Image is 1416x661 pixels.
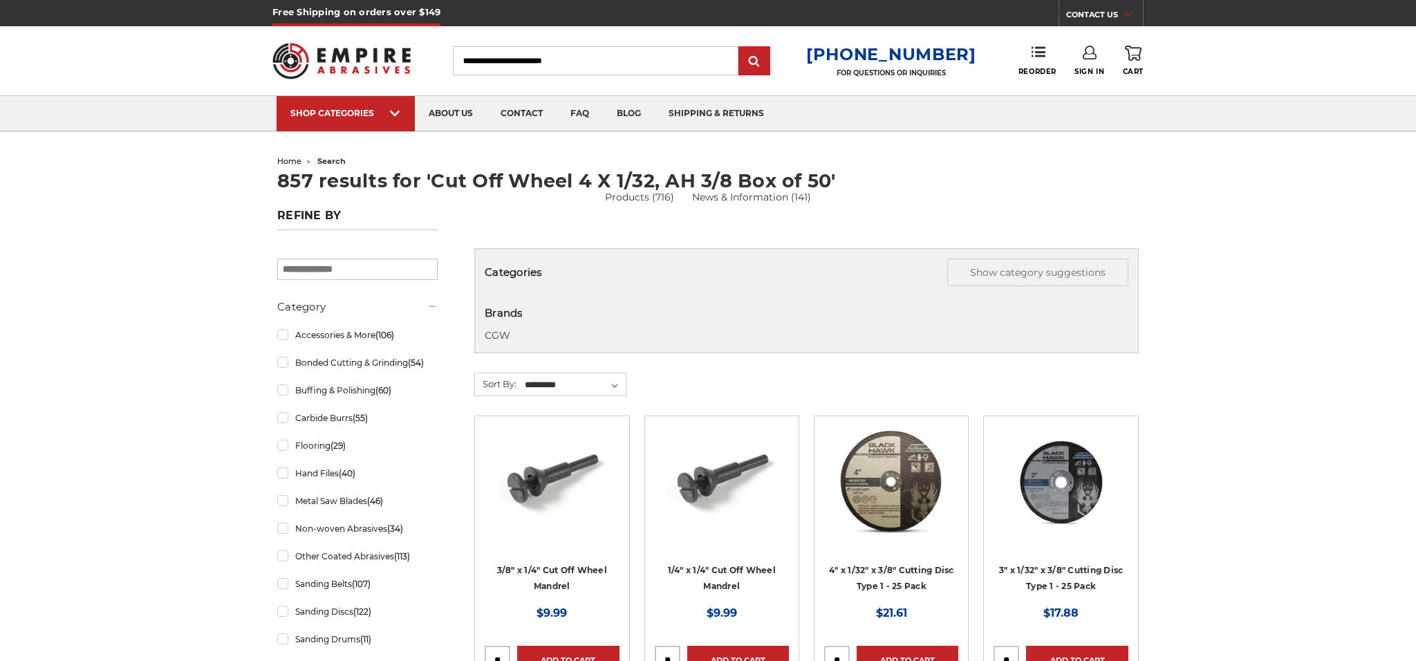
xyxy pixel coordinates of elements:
a: CONTACT US [1066,7,1143,26]
h5: Brands [485,306,1128,322]
a: Buffing & Polishing(60) [277,378,438,402]
span: (60) [375,385,391,395]
span: (107) [352,579,371,589]
span: (122) [353,606,371,617]
a: [PHONE_NUMBER] [806,44,976,64]
img: 3/8" inch x 1/4" inch mandrel [496,426,607,537]
a: Metal Saw Blades(46) [277,489,438,513]
span: (46) [367,496,383,506]
a: Flooring(29) [277,434,438,458]
h1: 857 results for 'Cut Off Wheel 4 X 1/32, AH 3/8 Box of 50' [277,171,1139,190]
a: Sanding Belts(107) [277,572,438,596]
span: (113) [394,551,410,561]
label: Sort By: [475,373,516,394]
a: Reorder [1018,46,1056,75]
span: (54) [408,357,424,368]
a: Cart [1123,46,1144,76]
span: (40) [339,468,355,478]
img: Empire Abrasives [272,34,411,88]
span: $9.99 [707,606,737,620]
span: $17.88 [1043,606,1079,620]
a: 4" x 1/32" x 3/8" Cutting Disc Type 1 - 25 Pack [829,565,954,591]
a: 3/8" x 1/4" Cut Off Wheel Mandrel [497,565,607,591]
button: Show category suggestions [947,259,1128,286]
span: (29) [330,440,346,451]
a: 1/4" inch x 1/4" inch mandrel [655,426,789,560]
span: (106) [375,330,394,340]
img: 1/4" inch x 1/4" inch mandrel [667,426,777,537]
h5: Category [277,299,438,315]
a: Sanding Discs(122) [277,599,438,624]
img: 3" x 1/32" x 3/8" Cut Off Wheel [1006,426,1117,537]
img: 4" x 1/32" x 3/8" Cutting Disc [836,426,947,537]
a: Other Coated Abrasives(113) [277,544,438,568]
span: (55) [353,413,368,423]
h5: Categories [485,259,1128,286]
a: Sanding Drums(11) [277,627,438,651]
span: Reorder [1018,67,1056,76]
h5: Refine by [277,209,438,230]
span: search [317,156,346,166]
a: News & Information (141) [692,190,811,205]
a: 3" x 1/32" x 3/8" Cut Off Wheel [994,426,1128,560]
a: Carbide Burrs(55) [277,406,438,430]
a: Products (716) [605,190,674,205]
a: 1/4" x 1/4" Cut Off Wheel Mandrel [668,565,776,591]
a: blog [603,96,655,131]
span: Cart [1123,67,1144,76]
a: about us [415,96,487,131]
span: (11) [360,634,371,644]
span: $9.99 [537,606,567,620]
a: Accessories & More(106) [277,323,438,347]
a: CGW [485,329,510,342]
span: (34) [387,523,403,534]
span: Sign In [1074,67,1104,76]
a: 3/8" inch x 1/4" inch mandrel [485,426,619,560]
a: 3" x 1/32" x 3/8" Cutting Disc Type 1 - 25 Pack [999,565,1124,591]
span: $21.61 [876,606,907,620]
a: Non-woven Abrasives(34) [277,516,438,541]
a: faq [557,96,603,131]
a: Hand Files(40) [277,461,438,485]
a: home [277,156,301,166]
a: contact [487,96,557,131]
select: Sort By: [523,375,626,395]
a: 4" x 1/32" x 3/8" Cutting Disc [824,426,958,560]
input: Submit [740,48,768,75]
div: SHOP CATEGORIES [290,108,401,118]
p: FOR QUESTIONS OR INQUIRIES [806,68,976,77]
a: Bonded Cutting & Grinding(54) [277,351,438,375]
a: shipping & returns [655,96,778,131]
